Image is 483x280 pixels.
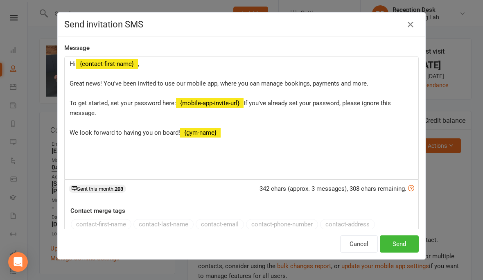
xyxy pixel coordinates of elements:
button: Close [404,18,417,31]
div: Open Intercom Messenger [8,252,28,272]
label: Message [64,43,90,53]
button: Send [380,235,419,253]
div: Sent this month: [69,185,126,193]
span: Hi [70,60,76,68]
button: Cancel [340,235,378,253]
strong: 203 [115,186,123,192]
h4: Send invitation SMS [64,19,419,29]
label: Contact merge tags [70,206,125,216]
span: , Great news! You've been invited to use our mobile app, where you can manage bookings, payments ... [70,60,368,107]
div: 342 chars (approx. 3 messages), 308 chars remaining. [260,184,414,194]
